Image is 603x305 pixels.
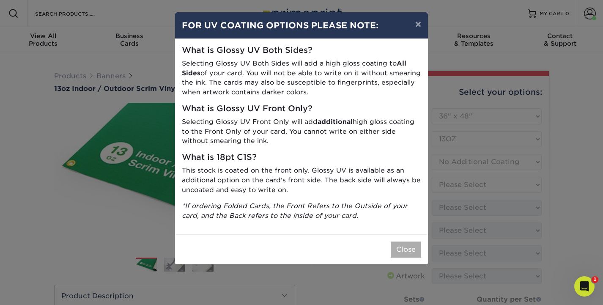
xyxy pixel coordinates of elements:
h4: FOR UV COATING OPTIONS PLEASE NOTE: [182,19,421,32]
p: Selecting Glossy UV Front Only will add high gloss coating to the Front Only of your card. You ca... [182,117,421,146]
iframe: Intercom live chat [574,276,595,297]
i: *If ordering Folded Cards, the Front Refers to the Outside of your card, and the Back refers to t... [182,202,408,220]
h5: What is Glossy UV Both Sides? [182,46,421,55]
h5: What is Glossy UV Front Only? [182,104,421,114]
p: Selecting Glossy UV Both Sides will add a high gloss coating to of your card. You will not be abl... [182,59,421,97]
span: 1 [592,276,598,283]
h5: What is 18pt C1S? [182,153,421,162]
button: × [408,12,428,36]
strong: additional [318,118,353,126]
p: This stock is coated on the front only. Glossy UV is available as an additional option on the car... [182,166,421,195]
button: Close [391,242,421,258]
strong: All Sides [182,59,406,77]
